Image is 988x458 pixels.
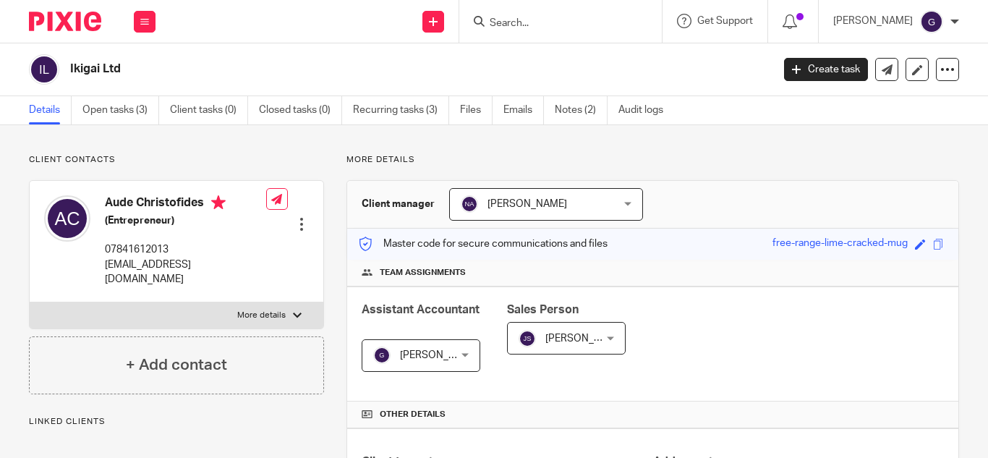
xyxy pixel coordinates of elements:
[70,62,624,77] h2: Ikigai Ltd
[29,96,72,124] a: Details
[358,237,608,251] p: Master code for secure communications and files
[126,354,227,376] h4: + Add contact
[833,14,913,28] p: [PERSON_NAME]
[29,416,324,428] p: Linked clients
[105,195,266,213] h4: Aude Christofides
[29,54,59,85] img: svg%3E
[362,304,480,315] span: Assistant Accountant
[920,10,943,33] img: svg%3E
[259,96,342,124] a: Closed tasks (0)
[697,16,753,26] span: Get Support
[507,304,579,315] span: Sales Person
[44,195,90,242] img: svg%3E
[29,154,324,166] p: Client contacts
[618,96,674,124] a: Audit logs
[211,195,226,210] i: Primary
[784,58,868,81] a: Create task
[503,96,544,124] a: Emails
[555,96,608,124] a: Notes (2)
[82,96,159,124] a: Open tasks (3)
[353,96,449,124] a: Recurring tasks (3)
[460,96,493,124] a: Files
[772,236,908,253] div: free-range-lime-cracked-mug
[105,242,266,257] p: 07841612013
[519,330,536,347] img: svg%3E
[373,347,391,364] img: svg%3E
[545,334,625,344] span: [PERSON_NAME]
[170,96,248,124] a: Client tasks (0)
[380,409,446,420] span: Other details
[488,17,618,30] input: Search
[346,154,959,166] p: More details
[380,267,466,279] span: Team assignments
[487,199,567,209] span: [PERSON_NAME]
[105,258,266,287] p: [EMAIL_ADDRESS][DOMAIN_NAME]
[237,310,286,321] p: More details
[400,350,480,360] span: [PERSON_NAME]
[29,12,101,31] img: Pixie
[461,195,478,213] img: svg%3E
[105,213,266,228] h5: (Entrepreneur)
[362,197,435,211] h3: Client manager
